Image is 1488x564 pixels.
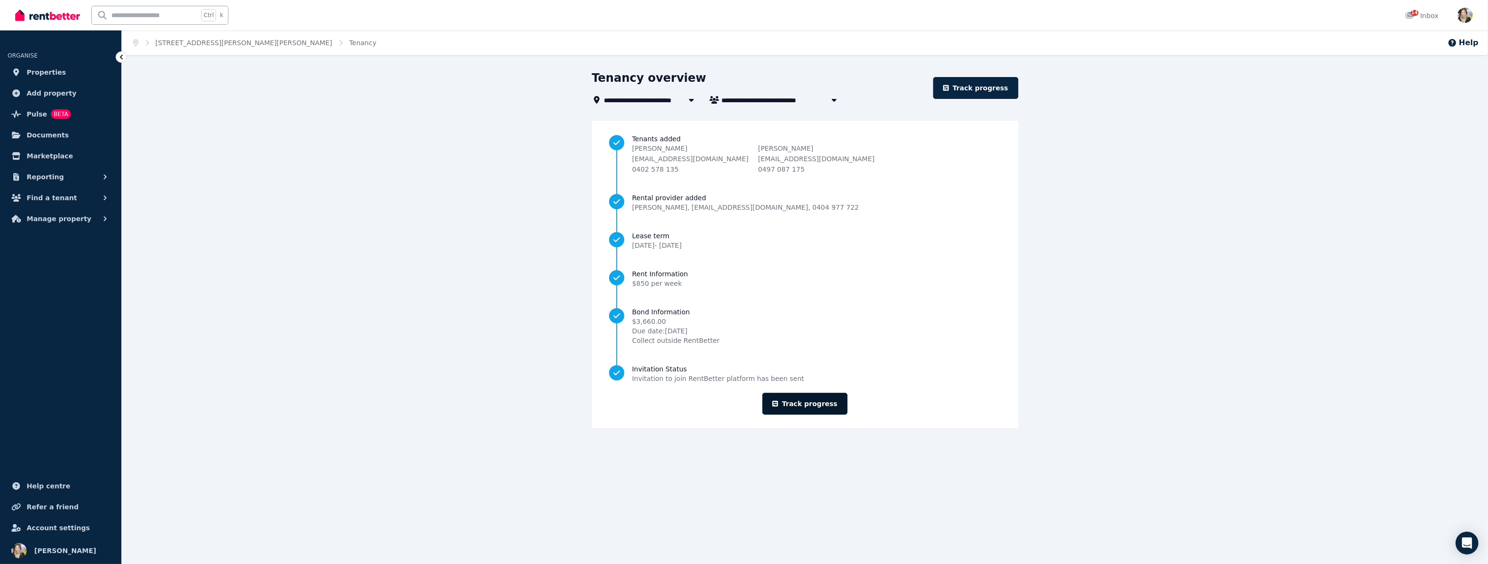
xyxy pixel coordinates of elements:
[762,393,847,415] a: Track progress
[15,8,80,22] img: RentBetter
[632,269,688,279] span: Rent Information
[632,144,749,153] p: [PERSON_NAME]
[632,280,682,287] span: $850 per week
[1458,8,1473,23] img: Kim Phan
[632,242,681,249] span: [DATE] - [DATE]
[933,77,1018,99] a: Track progress
[609,134,1000,174] a: Tenants added[PERSON_NAME][EMAIL_ADDRESS][DOMAIN_NAME]0402 578 135[PERSON_NAME][EMAIL_ADDRESS][DO...
[609,307,1000,345] a: Bond Information$3,660.00Due date:[DATE]Collect outside RentBetter
[122,30,388,55] nav: Breadcrumb
[8,209,114,228] button: Manage property
[27,522,90,534] span: Account settings
[1456,532,1478,554] div: Open Intercom Messenger
[1405,11,1439,20] div: Inbox
[11,543,27,558] img: Kim Phan
[51,109,71,119] span: BETA
[8,518,114,537] a: Account settings
[758,154,875,164] p: [EMAIL_ADDRESS][DOMAIN_NAME]
[8,105,114,124] a: PulseBETA
[201,9,216,21] span: Ctrl
[349,38,376,48] span: Tenancy
[8,497,114,516] a: Refer a friend
[8,52,38,59] span: ORGANISE
[27,501,79,513] span: Refer a friend
[632,165,679,173] span: 0402 578 135
[632,336,719,345] span: Collect outside RentBetter
[632,193,859,203] span: Rental provider added
[8,63,114,82] a: Properties
[27,129,69,141] span: Documents
[632,134,1000,144] span: Tenants added
[1448,37,1478,49] button: Help
[609,193,1000,212] a: Rental provider added[PERSON_NAME], [EMAIL_ADDRESS][DOMAIN_NAME], 0404 977 722
[758,144,875,153] p: [PERSON_NAME]
[758,165,805,173] span: 0497 087 175
[220,11,223,19] span: k
[27,213,91,224] span: Manage property
[592,70,707,86] h1: Tenancy overview
[632,374,804,383] span: Invitation to join RentBetter platform has been sent
[609,134,1000,383] nav: Progress
[27,108,47,120] span: Pulse
[27,150,73,162] span: Marketplace
[609,231,1000,250] a: Lease term[DATE]- [DATE]
[632,317,719,326] span: $3,660.00
[632,307,719,317] span: Bond Information
[8,84,114,103] a: Add property
[609,269,1000,288] a: Rent Information$850 per week
[632,154,749,164] p: [EMAIL_ADDRESS][DOMAIN_NAME]
[27,171,64,183] span: Reporting
[8,188,114,207] button: Find a tenant
[8,126,114,145] a: Documents
[632,203,859,212] span: [PERSON_NAME] , [EMAIL_ADDRESS][DOMAIN_NAME] , 0404 977 722
[609,364,1000,383] a: Invitation StatusInvitation to join RentBetter platform has been sent
[27,88,77,99] span: Add property
[1411,10,1419,16] span: 14
[27,67,66,78] span: Properties
[632,364,804,374] span: Invitation Status
[34,545,96,556] span: [PERSON_NAME]
[27,192,77,204] span: Find a tenant
[632,326,719,336] span: Due date: [DATE]
[27,480,70,492] span: Help centre
[8,476,114,496] a: Help centre
[632,231,681,241] span: Lease term
[8,146,114,165] a: Marketplace
[156,39,332,47] a: [STREET_ADDRESS][PERSON_NAME][PERSON_NAME]
[8,167,114,186] button: Reporting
